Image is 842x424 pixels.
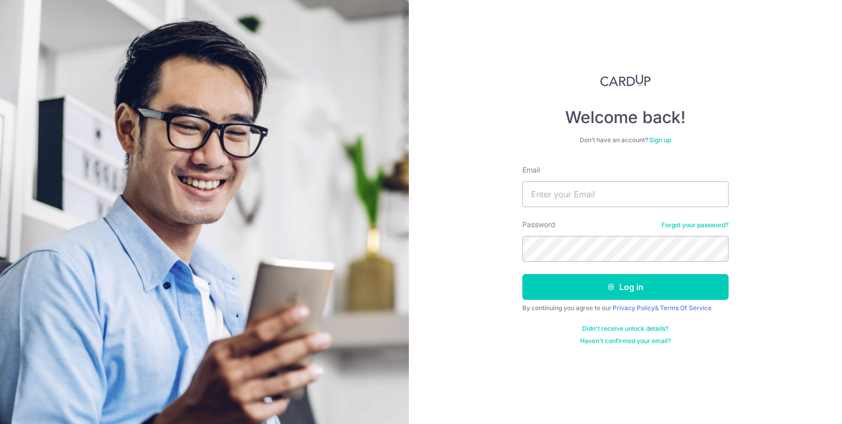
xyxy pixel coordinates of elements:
[660,304,712,312] a: Terms Of Service
[662,221,729,229] a: Forgot your password?
[522,181,729,207] input: Enter your Email
[522,274,729,300] button: Log in
[522,219,555,230] label: Password
[600,74,651,87] img: CardUp Logo
[522,165,540,175] label: Email
[580,337,671,345] a: Haven't confirmed your email?
[613,304,655,312] a: Privacy Policy
[649,136,671,144] a: Sign up
[522,107,729,128] h4: Welcome back!
[522,304,729,312] div: By continuing you agree to our &
[582,325,668,333] a: Didn't receive unlock details?
[522,136,729,144] div: Don’t have an account?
